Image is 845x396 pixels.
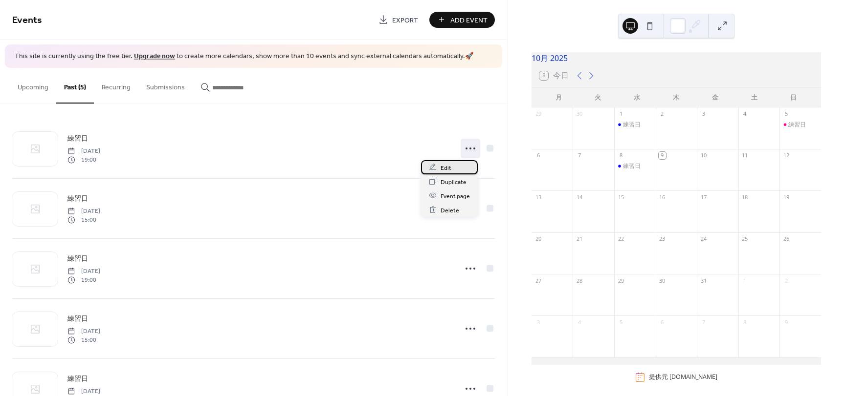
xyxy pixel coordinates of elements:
span: Events [12,11,42,30]
span: 19:00 [67,156,100,165]
div: 29 [534,110,542,118]
div: 24 [700,235,707,243]
div: 27 [534,277,542,284]
div: 6 [659,318,666,326]
span: 練習日 [67,193,88,204]
div: 木 [657,88,696,107]
span: Edit [441,163,451,173]
div: 火 [578,88,618,107]
button: Upcoming [10,68,56,103]
div: 8 [617,152,624,159]
span: [DATE] [67,207,100,215]
div: 6 [534,152,542,159]
button: Recurring [94,68,138,103]
span: 練習日 [67,253,88,264]
a: 練習日 [67,253,88,264]
a: [DOMAIN_NAME] [669,373,717,381]
span: Duplicate [441,177,467,187]
div: 26 [782,235,790,243]
div: 5 [782,110,790,118]
div: 金 [696,88,735,107]
div: 22 [617,235,624,243]
span: 19:00 [67,276,100,285]
span: Export [392,15,418,25]
span: [DATE] [67,267,100,275]
div: 水 [618,88,657,107]
div: 7 [700,318,707,326]
span: [DATE] [67,146,100,155]
div: 1 [741,277,749,284]
div: 30 [576,110,583,118]
div: 20 [534,235,542,243]
button: Submissions [138,68,193,103]
div: 12 [782,152,790,159]
span: 練習日 [67,374,88,384]
div: 練習日 [614,162,656,170]
div: 25 [741,235,749,243]
div: 土 [735,88,774,107]
div: 30 [659,277,666,284]
div: 3 [700,110,707,118]
div: 7 [576,152,583,159]
span: This site is currently using the free tier. to create more calendars, show more than 10 events an... [15,52,473,62]
div: 11 [741,152,749,159]
div: 練習日 [623,121,641,129]
span: 15:00 [67,336,100,345]
div: 17 [700,193,707,201]
div: 10月 2025 [532,52,821,64]
div: 29 [617,277,624,284]
div: 18 [741,193,749,201]
button: Add Event [429,12,495,28]
div: 練習日 [614,121,656,129]
div: 14 [576,193,583,201]
div: 4 [576,318,583,326]
div: 13 [534,193,542,201]
div: 練習日 [623,162,641,170]
a: Export [371,12,425,28]
a: Upgrade now [134,50,175,63]
div: 10 [700,152,707,159]
div: 15 [617,193,624,201]
div: 練習日 [779,121,821,129]
div: 月 [539,88,578,107]
div: 23 [659,235,666,243]
div: 練習日 [788,121,806,129]
a: 練習日 [67,133,88,144]
div: 2 [659,110,666,118]
div: 28 [576,277,583,284]
div: 日 [774,88,813,107]
span: Event page [441,191,470,201]
span: Delete [441,205,459,215]
div: 21 [576,235,583,243]
div: 5 [617,318,624,326]
div: 9 [782,318,790,326]
a: 練習日 [67,373,88,384]
div: 1 [617,110,624,118]
span: Add Event [450,15,488,25]
span: [DATE] [67,387,100,396]
div: 9 [659,152,666,159]
div: 16 [659,193,666,201]
a: 練習日 [67,193,88,204]
div: 31 [700,277,707,284]
div: 提供元 [649,373,717,381]
span: 15:00 [67,216,100,225]
div: 2 [782,277,790,284]
div: 4 [741,110,749,118]
button: Past (5) [56,68,94,104]
div: 8 [741,318,749,326]
a: 練習日 [67,313,88,324]
span: [DATE] [67,327,100,335]
div: 3 [534,318,542,326]
div: 19 [782,193,790,201]
span: 練習日 [67,313,88,324]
